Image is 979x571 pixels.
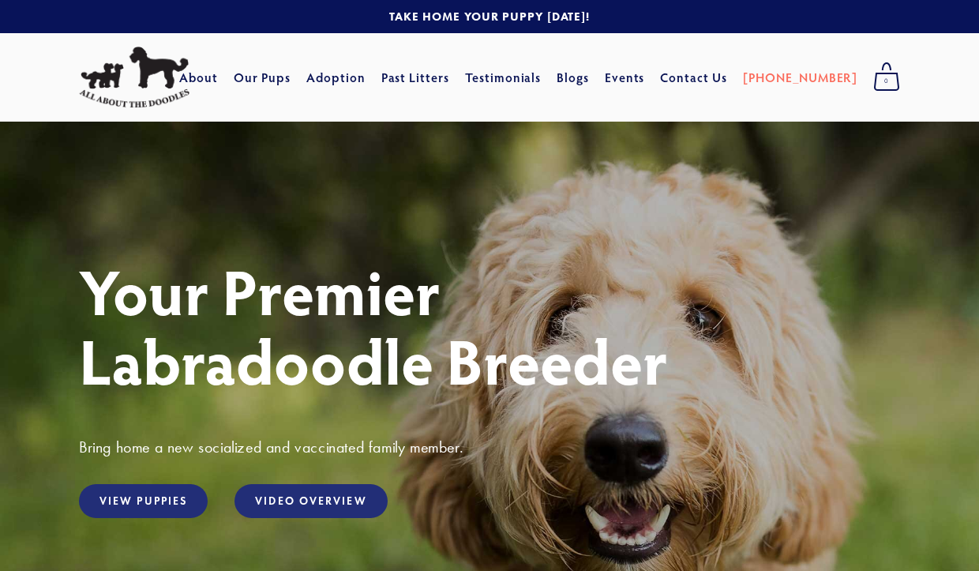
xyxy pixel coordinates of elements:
[605,63,645,92] a: Events
[79,437,900,457] h3: Bring home a new socialized and vaccinated family member.
[465,63,542,92] a: Testimonials
[179,63,218,92] a: About
[79,256,900,395] h1: Your Premier Labradoodle Breeder
[557,63,589,92] a: Blogs
[234,484,387,518] a: Video Overview
[306,63,366,92] a: Adoption
[873,71,900,92] span: 0
[79,47,189,108] img: All About The Doodles
[79,484,208,518] a: View Puppies
[234,63,291,92] a: Our Pups
[381,69,450,85] a: Past Litters
[865,58,908,97] a: 0 items in cart
[743,63,857,92] a: [PHONE_NUMBER]
[660,63,727,92] a: Contact Us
